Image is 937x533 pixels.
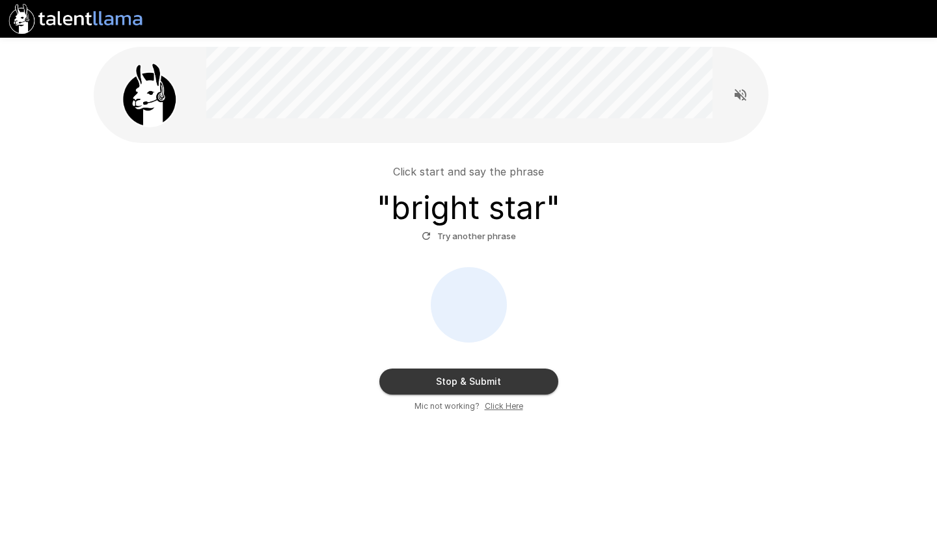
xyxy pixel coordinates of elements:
img: llama_clean.png [117,62,182,127]
span: Mic not working? [414,400,480,413]
button: Read questions aloud [727,82,754,108]
u: Click Here [485,401,523,411]
button: Stop & Submit [379,369,558,395]
button: Try another phrase [418,226,519,246]
h3: " bright star " [377,190,560,226]
p: Click start and say the phrase [393,164,544,179]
